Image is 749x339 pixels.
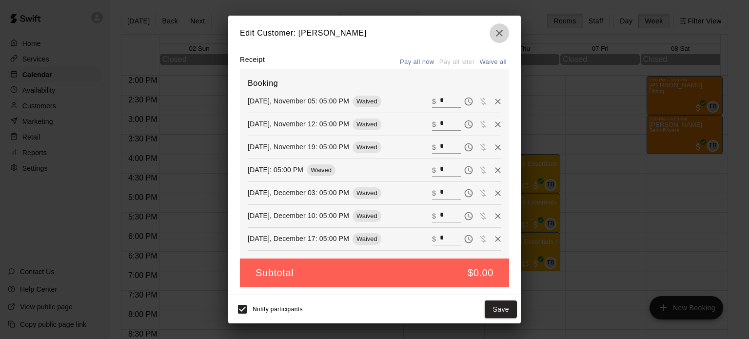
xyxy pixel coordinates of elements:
button: Waive all [477,55,509,70]
span: Waived [353,98,381,105]
span: Waive payment [476,120,491,128]
p: $ [432,165,436,175]
button: Remove [491,232,505,246]
p: [DATE]: 05:00 PM [248,165,303,175]
p: $ [432,142,436,152]
p: $ [432,120,436,129]
p: [DATE], December 17: 05:00 PM [248,234,349,243]
span: Pay later [461,97,476,105]
span: Waived [353,212,381,219]
h5: Subtotal [256,266,294,279]
h6: Booking [248,77,501,90]
button: Save [485,300,517,319]
span: Waive payment [476,142,491,151]
button: Remove [491,163,505,178]
span: Pay later [461,211,476,219]
span: Waive payment [476,211,491,219]
button: Remove [491,186,505,200]
span: Waived [353,189,381,197]
p: [DATE], November 05: 05:00 PM [248,96,349,106]
span: Pay later [461,188,476,197]
p: $ [432,97,436,106]
label: Receipt [240,55,265,70]
span: Waived [307,166,335,174]
button: Remove [491,140,505,155]
p: [DATE], December 10: 05:00 PM [248,211,349,220]
button: Remove [491,209,505,223]
p: $ [432,211,436,221]
span: Waive payment [476,97,491,105]
h5: $0.00 [468,266,493,279]
p: [DATE], November 12: 05:00 PM [248,119,349,129]
button: Pay all now [397,55,437,70]
span: Waived [353,120,381,128]
span: Waived [353,143,381,151]
p: $ [432,234,436,244]
span: Pay later [461,120,476,128]
span: Waived [353,235,381,242]
span: Pay later [461,165,476,174]
h2: Edit Customer: [PERSON_NAME] [228,16,521,51]
span: Waive payment [476,234,491,242]
span: Waive payment [476,188,491,197]
span: Pay later [461,234,476,242]
span: Pay later [461,142,476,151]
button: Remove [491,94,505,109]
span: Waive payment [476,165,491,174]
button: Remove [491,117,505,132]
p: $ [432,188,436,198]
p: [DATE], November 19: 05:00 PM [248,142,349,152]
span: Notify participants [253,306,303,313]
p: [DATE], December 03: 05:00 PM [248,188,349,198]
